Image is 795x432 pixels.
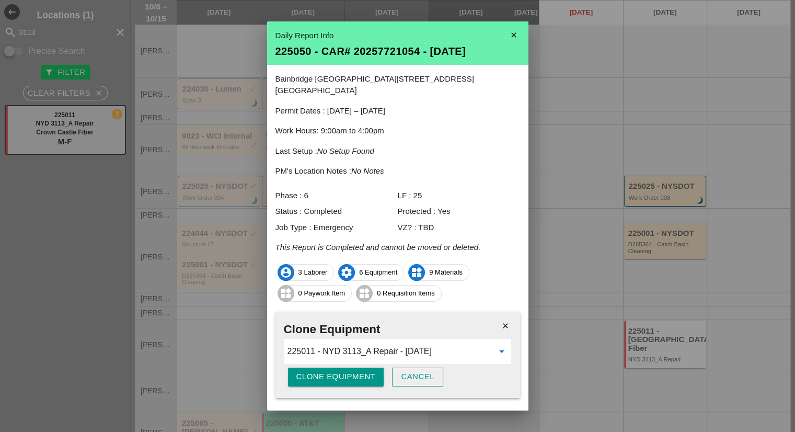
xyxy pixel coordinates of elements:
[317,146,374,155] i: No Setup Found
[275,46,520,56] div: 225050 - CAR# 20257721054 - [DATE]
[398,206,520,218] div: Protected : Yes
[288,368,384,386] button: Clone Equipment
[284,321,512,338] h2: Clone Equipment
[278,264,294,281] i: account_circle
[356,285,373,302] i: widgets
[275,73,520,97] p: Bainbridge [GEOGRAPHIC_DATA][STREET_ADDRESS][GEOGRAPHIC_DATA]
[275,243,481,252] i: This Report is Completed and cannot be moved or deleted.
[278,264,334,281] span: 3 Laborer
[398,190,520,202] div: LF : 25
[398,222,520,234] div: VZ? : TBD
[275,206,398,218] div: Status : Completed
[296,371,376,383] div: Clone Equipment
[503,25,524,46] i: close
[275,190,398,202] div: Phase : 6
[409,264,469,281] span: 9 Materials
[401,371,434,383] div: Cancel
[338,264,355,281] i: settings
[275,222,398,234] div: Job Type : Emergency
[408,264,425,281] i: widgets
[496,345,508,358] i: arrow_drop_down
[278,285,294,302] i: widgets
[275,145,520,157] p: Last Setup :
[351,166,384,175] i: No Notes
[275,165,520,177] p: PM's Location Notes :
[287,343,493,360] input: Pick Destination Report
[275,125,520,137] p: Work Hours: 9:00am to 4:00pm
[436,411,482,429] button: Close
[356,285,441,302] span: 0 Requisition Items
[275,105,520,117] p: Permit Dates : [DATE] – [DATE]
[275,30,520,42] div: Daily Report Info
[495,315,516,336] i: close
[339,264,404,281] span: 6 Equipment
[278,285,352,302] span: 0 Paywork Item
[392,368,443,386] button: Cancel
